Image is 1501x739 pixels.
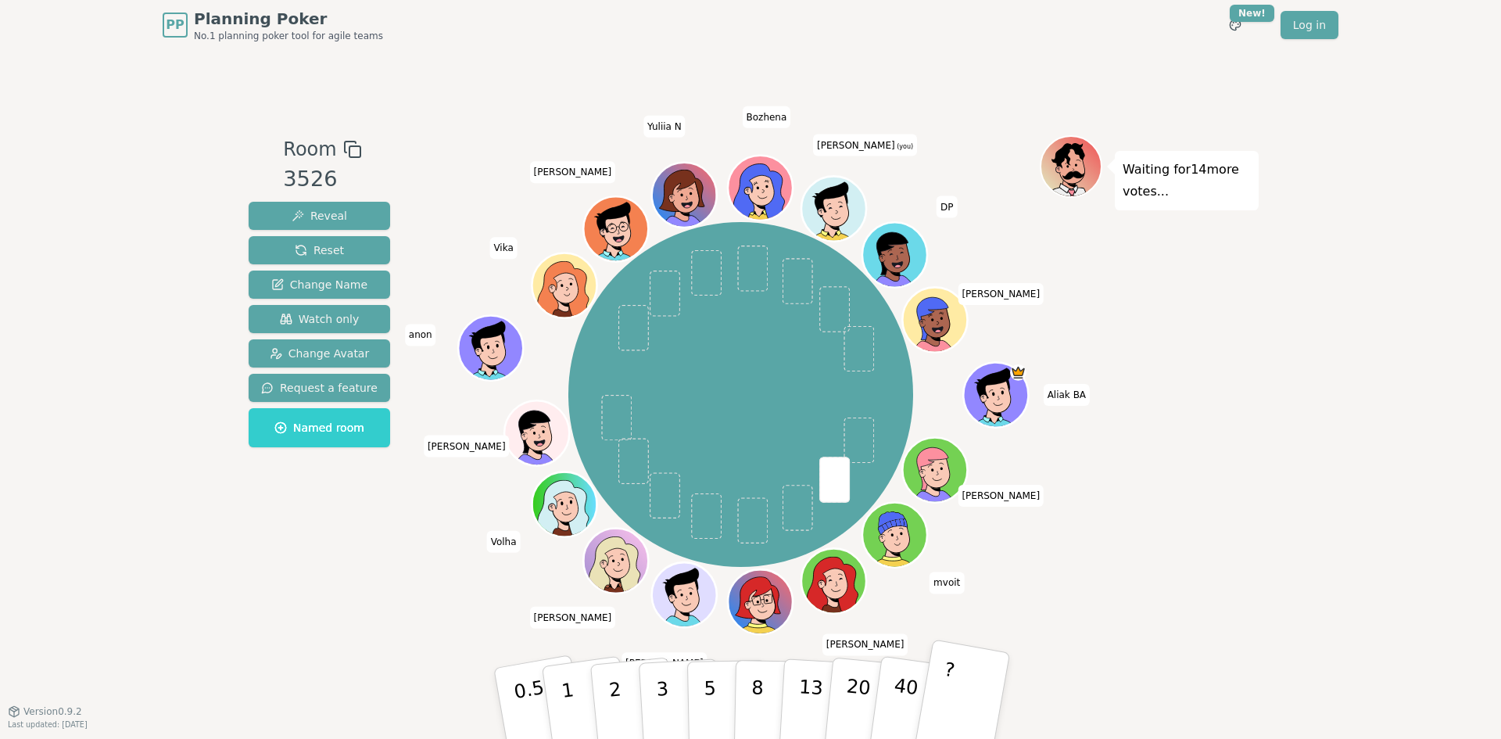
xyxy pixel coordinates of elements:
span: Click to change your name [743,106,791,127]
span: Click to change your name [530,606,616,628]
span: Named room [274,420,364,436]
button: Reset [249,236,390,264]
button: Change Name [249,271,390,299]
button: Click to change your avatar [803,178,864,239]
div: New! [1230,5,1274,22]
a: PPPlanning PokerNo.1 planning poker tool for agile teams [163,8,383,42]
button: Named room [249,408,390,447]
span: Aliak BA is the host [1010,364,1026,381]
span: (you) [895,142,914,149]
button: Reveal [249,202,390,230]
span: Planning Poker [194,8,383,30]
a: Log in [1281,11,1338,39]
button: Watch only [249,305,390,333]
span: Click to change your name [530,161,616,183]
p: Waiting for 14 more votes... [1123,159,1251,203]
span: Watch only [280,311,360,327]
span: Last updated: [DATE] [8,720,88,729]
span: PP [166,16,184,34]
span: Click to change your name [937,196,957,217]
span: Click to change your name [958,283,1044,305]
span: Click to change your name [1044,384,1090,406]
span: Room [283,135,336,163]
span: No.1 planning poker tool for agile teams [194,30,383,42]
span: Click to change your name [424,435,510,457]
span: Click to change your name [958,484,1044,506]
span: Click to change your name [489,237,517,259]
div: 3526 [283,163,361,196]
span: Reset [295,242,344,258]
button: Change Avatar [249,339,390,368]
button: New! [1221,11,1249,39]
span: Reveal [292,208,347,224]
button: Request a feature [249,374,390,402]
span: Request a feature [261,380,378,396]
span: Click to change your name [930,572,964,594]
span: Change Name [271,277,367,292]
span: Click to change your name [643,115,686,137]
span: Click to change your name [405,324,436,346]
span: Version 0.9.2 [23,705,82,718]
span: Click to change your name [813,134,917,156]
span: Click to change your name [822,633,908,655]
span: Click to change your name [487,530,521,552]
span: Click to change your name [622,652,708,674]
button: Version0.9.2 [8,705,82,718]
span: Change Avatar [270,346,370,361]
